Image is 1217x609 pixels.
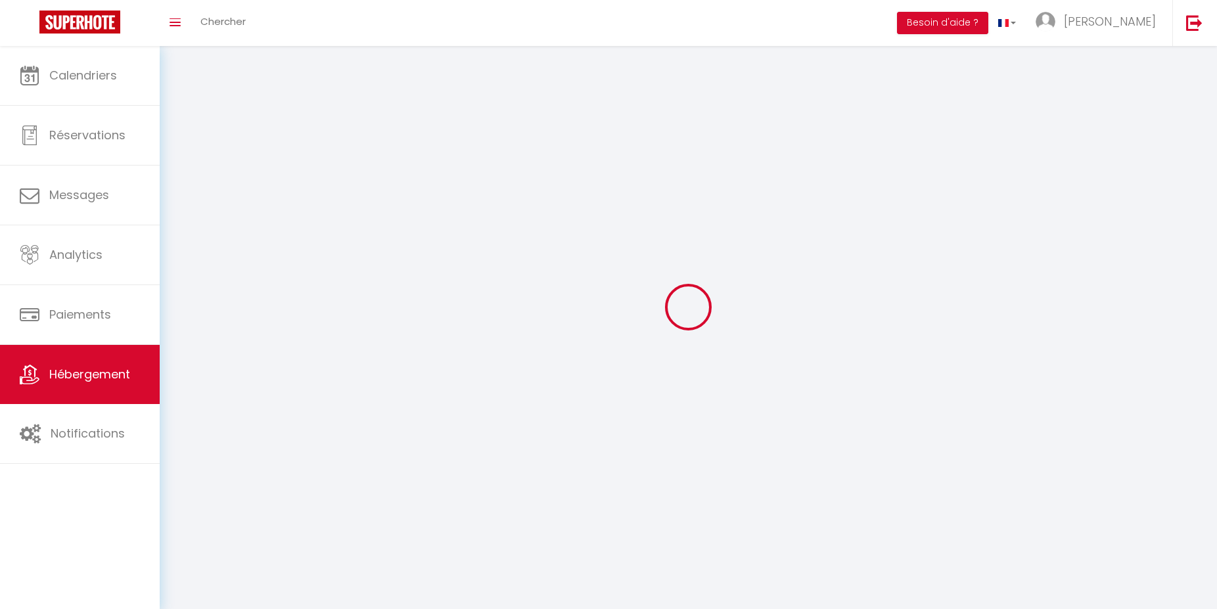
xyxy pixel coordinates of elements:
[200,14,246,28] span: Chercher
[49,127,126,143] span: Réservations
[49,246,103,263] span: Analytics
[49,366,130,382] span: Hébergement
[1186,14,1203,31] img: logout
[39,11,120,34] img: Super Booking
[1036,12,1055,32] img: ...
[1064,13,1156,30] span: [PERSON_NAME]
[49,306,111,323] span: Paiements
[897,12,988,34] button: Besoin d'aide ?
[51,425,125,441] span: Notifications
[49,187,109,203] span: Messages
[49,67,117,83] span: Calendriers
